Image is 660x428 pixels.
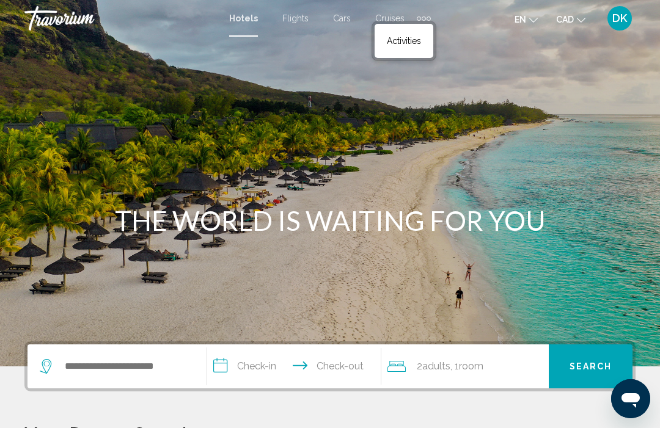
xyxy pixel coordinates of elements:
span: Activities [387,36,421,46]
button: Change currency [556,10,585,28]
button: Extra navigation items [417,9,431,28]
div: Search widget [28,344,632,388]
span: CAD [556,15,574,24]
a: Cruises [375,13,405,23]
span: Search [570,362,612,372]
h1: THE WORLD IS WAITING FOR YOU [101,205,559,236]
a: Travorium [24,6,217,31]
span: DK [612,12,627,24]
a: Hotels [229,13,258,23]
span: Adults [422,360,450,372]
span: Room [459,360,483,372]
button: Travelers: 2 adults, 0 children [381,344,549,388]
span: 2 [417,358,450,375]
a: Cars [333,13,351,23]
a: Flights [282,13,309,23]
span: en [515,15,526,24]
iframe: Button to launch messaging window [611,379,650,418]
span: , 1 [450,358,483,375]
button: User Menu [604,5,636,31]
button: Check in and out dates [207,344,381,388]
button: Search [549,344,632,388]
a: Activities [381,30,427,52]
button: Change language [515,10,538,28]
